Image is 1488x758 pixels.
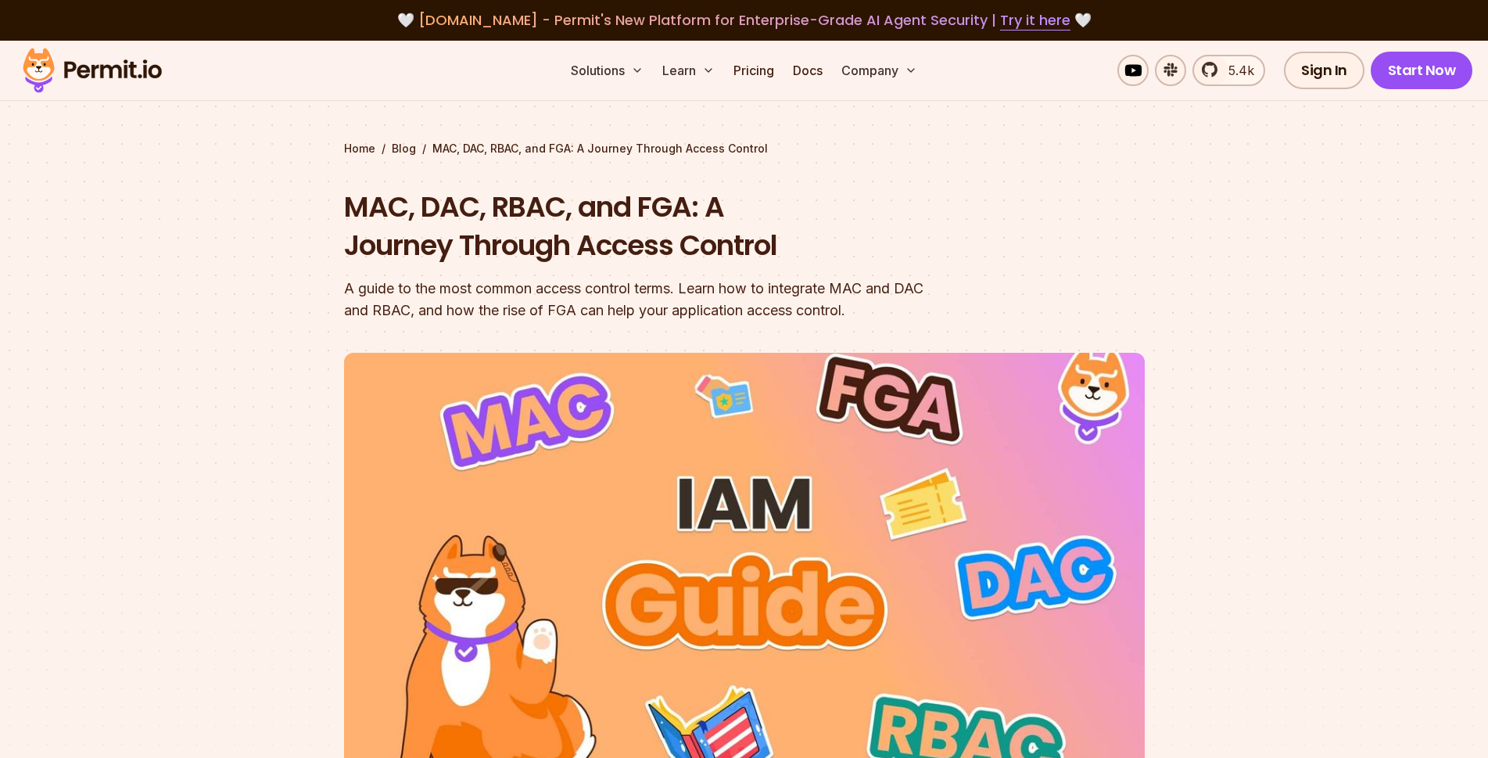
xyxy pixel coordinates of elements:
[1371,52,1473,89] a: Start Now
[418,10,1070,30] span: [DOMAIN_NAME] - Permit's New Platform for Enterprise-Grade AI Agent Security |
[344,278,945,322] div: A guide to the most common access control terms. Learn how to integrate MAC and DAC and RBAC, and...
[727,55,780,86] a: Pricing
[344,141,375,156] a: Home
[1219,61,1254,80] span: 5.4k
[392,141,416,156] a: Blog
[565,55,650,86] button: Solutions
[1284,52,1364,89] a: Sign In
[344,141,1145,156] div: / /
[344,188,945,265] h1: MAC, DAC, RBAC, and FGA: A Journey Through Access Control
[835,55,923,86] button: Company
[38,9,1450,31] div: 🤍 🤍
[787,55,829,86] a: Docs
[656,55,721,86] button: Learn
[1192,55,1265,86] a: 5.4k
[1000,10,1070,31] a: Try it here
[16,44,169,97] img: Permit logo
